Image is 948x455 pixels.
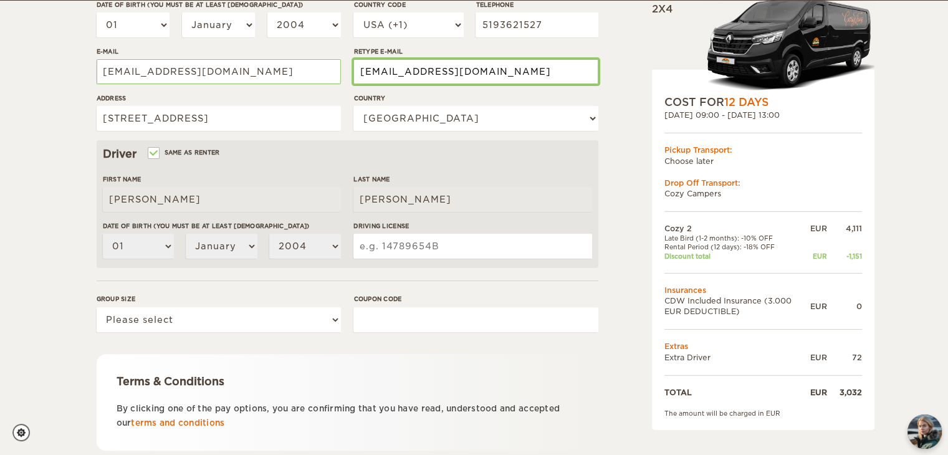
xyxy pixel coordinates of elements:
[664,242,810,251] td: Rental Period (12 days): -18% OFF
[664,234,810,242] td: Late Bird (1-2 months): -10% OFF
[12,424,38,441] a: Cookie settings
[664,155,862,166] td: Choose later
[353,294,598,304] label: Coupon code
[827,352,862,362] div: 72
[827,386,862,397] div: 3,032
[810,386,827,397] div: EUR
[827,251,862,260] div: -1,151
[353,59,598,84] input: e.g. example@example.com
[353,234,591,259] input: e.g. 14789654B
[353,93,598,103] label: Country
[664,295,810,317] td: CDW Included Insurance (3.000 EUR DEDUCTIBLE)
[97,59,341,84] input: e.g. example@example.com
[827,300,862,311] div: 0
[149,150,157,158] input: Same as renter
[353,47,598,56] label: Retype E-mail
[664,188,862,199] td: Cozy Campers
[353,187,591,212] input: e.g. Smith
[664,341,862,352] td: Extras
[353,221,591,231] label: Driving License
[103,187,341,212] input: e.g. William
[827,223,862,234] div: 4,111
[664,223,810,234] td: Cozy 2
[149,146,220,158] label: Same as renter
[664,110,862,120] div: [DATE] 09:00 - [DATE] 13:00
[97,106,341,131] input: e.g. Street, City, Zip Code
[97,93,341,103] label: Address
[664,145,862,155] div: Pickup Transport:
[117,374,578,389] div: Terms & Conditions
[117,401,578,431] p: By clicking one of the pay options, you are confirming that you have read, understood and accepte...
[97,47,341,56] label: E-mail
[907,414,942,449] button: chat-button
[476,12,598,37] input: e.g. 1 234 567 890
[810,352,827,362] div: EUR
[907,414,942,449] img: Freyja at Cozy Campers
[664,251,810,260] td: Discount total
[664,352,810,362] td: Extra Driver
[103,146,592,161] div: Driver
[664,386,810,397] td: TOTAL
[103,221,341,231] label: Date of birth (You must be at least [DEMOGRAPHIC_DATA])
[810,300,827,311] div: EUR
[97,294,341,304] label: Group size
[131,418,224,428] a: terms and conditions
[353,175,591,184] label: Last Name
[810,251,827,260] div: EUR
[664,177,862,188] div: Drop Off Transport:
[664,409,862,418] div: The amount will be charged in EUR
[664,285,862,295] td: Insurances
[810,223,827,234] div: EUR
[724,96,768,108] span: 12 Days
[664,95,862,110] div: COST FOR
[103,175,341,184] label: First Name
